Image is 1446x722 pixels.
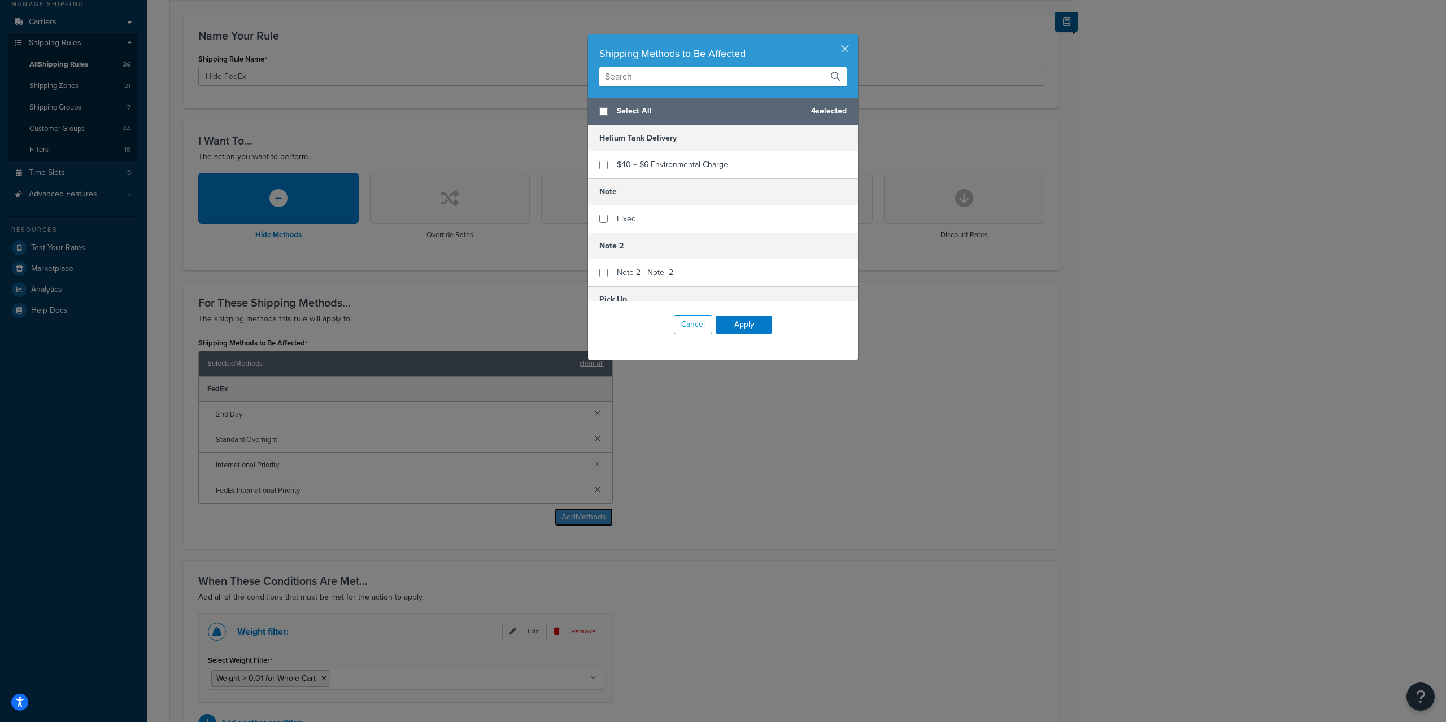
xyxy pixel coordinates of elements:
[617,213,636,225] span: Fixed
[588,286,858,313] h5: Pick Up
[617,103,802,119] span: Select All
[674,315,712,334] button: Cancel
[716,316,772,334] button: Apply
[588,178,858,205] h5: Note
[617,266,673,278] span: Note 2 - Note_2
[599,67,847,86] input: Search
[588,98,858,125] div: 4 selected
[588,233,858,259] h5: Note 2
[599,46,847,62] div: Shipping Methods to Be Affected
[588,125,858,151] h5: Helium Tank Delivery
[617,159,728,170] span: $40 + $6 Environmental Charge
